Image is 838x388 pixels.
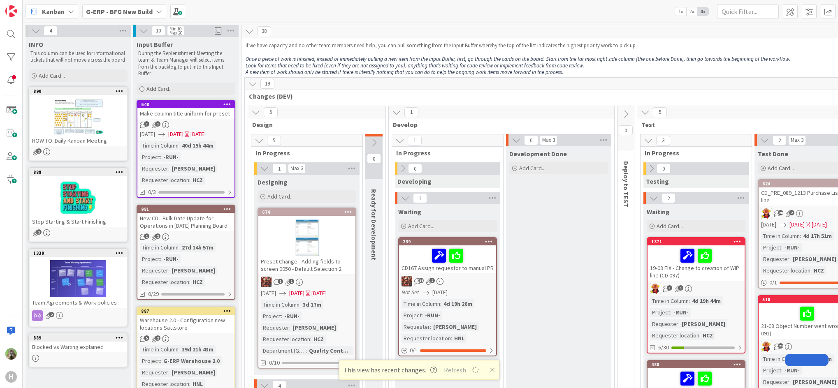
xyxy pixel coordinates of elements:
span: : [699,331,701,340]
div: 674 [258,208,355,216]
p: During the Replenishment Meeting the team & Team Manager will select items from the backlog to pu... [138,50,234,77]
div: Time in Column [140,141,179,150]
span: : [306,346,307,355]
a: 890HOW TO: Daily Kanban Meeting [29,87,128,161]
span: 5 [144,335,149,341]
div: 39d 21h 43m [180,345,216,354]
i: Not Set [402,289,419,296]
div: 887Warehouse 2.0 - Configuration new locations Sattstore [137,307,234,333]
div: [DATE] [190,130,206,139]
span: : [678,319,680,328]
span: Developing [397,177,432,185]
span: 2 [155,233,160,239]
div: 890 [33,88,127,94]
div: Max 3 [542,138,555,142]
div: 27d 14h 57m [180,243,216,252]
span: Waiting [398,208,421,216]
span: In Progress [645,149,741,157]
div: Project [261,312,281,321]
span: 10 [151,26,165,36]
img: TT [5,348,17,360]
span: Kanban [42,7,65,16]
button: Refresh [441,365,486,375]
span: Add Card... [146,85,173,92]
span: 1 [289,279,294,284]
div: Time in Column [140,345,179,354]
span: INFO [29,40,43,48]
div: 889Blocked vs Waiting explained [30,334,127,352]
div: 239 [403,239,496,245]
span: : [189,176,190,185]
span: [DATE] [289,289,304,298]
img: LC [650,283,661,294]
div: Stop Starting & Start Finishing [30,216,127,227]
span: 4 [44,26,58,36]
div: -RUN- [782,366,802,375]
div: -RUN- [161,254,181,263]
span: : [289,323,290,332]
span: 0/3 [148,188,156,196]
span: : [789,254,791,263]
span: : [670,308,671,317]
span: 0 / 1 [410,346,418,355]
div: Requester [261,323,289,332]
span: 19 [418,278,424,283]
div: Project [402,311,422,320]
span: : [440,299,441,308]
span: : [299,300,301,309]
img: JK [261,277,272,287]
em: Look for items that need to be fixed (even if they are not assigned to you), anything that’s wait... [246,62,584,69]
div: HNL [452,334,467,343]
a: 889Blocked vs Waiting explained [29,333,128,367]
span: 1 [678,285,683,291]
div: 1371 [648,238,745,245]
span: 1 [36,148,42,154]
span: Input Buffer [137,40,173,48]
div: -RUN- [782,243,802,252]
div: 889 [33,335,127,341]
div: Time in Column [261,300,299,309]
span: : [179,345,180,354]
span: 0/10 [269,358,280,367]
span: 0 [367,154,381,164]
div: Requester [140,164,168,173]
div: Time in Column [761,354,800,363]
span: 3 [144,121,149,127]
div: HCZ [190,277,205,286]
div: HCZ [190,176,205,185]
span: [DATE] [140,130,155,139]
span: : [160,152,161,162]
div: Requester [140,368,168,377]
span: : [189,277,190,286]
div: 648Make column title uniform for preset [137,101,234,119]
span: Deploy to TEST [622,161,630,207]
div: 239 [399,238,496,245]
span: 6/30 [658,343,669,352]
span: 0 [524,135,538,145]
div: 887 [137,307,234,315]
div: Max 20 [169,31,182,35]
span: 2 [429,278,435,283]
div: [PERSON_NAME] [169,266,217,275]
div: 1339Team Agreements & Work policies [30,249,127,308]
div: Requester [761,254,789,263]
span: : [179,243,180,252]
span: [DATE] [789,220,805,229]
span: : [430,322,431,331]
span: 2 [773,135,787,145]
span: 1x [675,7,686,16]
span: : [451,334,452,343]
div: Requester [402,322,430,331]
span: : [281,312,282,321]
span: 3 [667,285,672,291]
div: Warehouse 2.0 - Configuration new locations Sattstore [137,315,234,333]
span: 3 [656,136,670,145]
span: Waiting [647,208,670,216]
div: Min 10 [169,27,181,31]
span: : [160,356,161,365]
p: This column can be used for informational tickets that will not move across the board [30,50,126,64]
span: 2 [662,193,676,203]
span: 1 [272,164,286,173]
a: 981New CD - Bulk Date Update for Operations in [DATE] Planning BoardTime in Column:27d 14h 57mPro... [137,205,235,300]
div: 488 [651,362,745,367]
